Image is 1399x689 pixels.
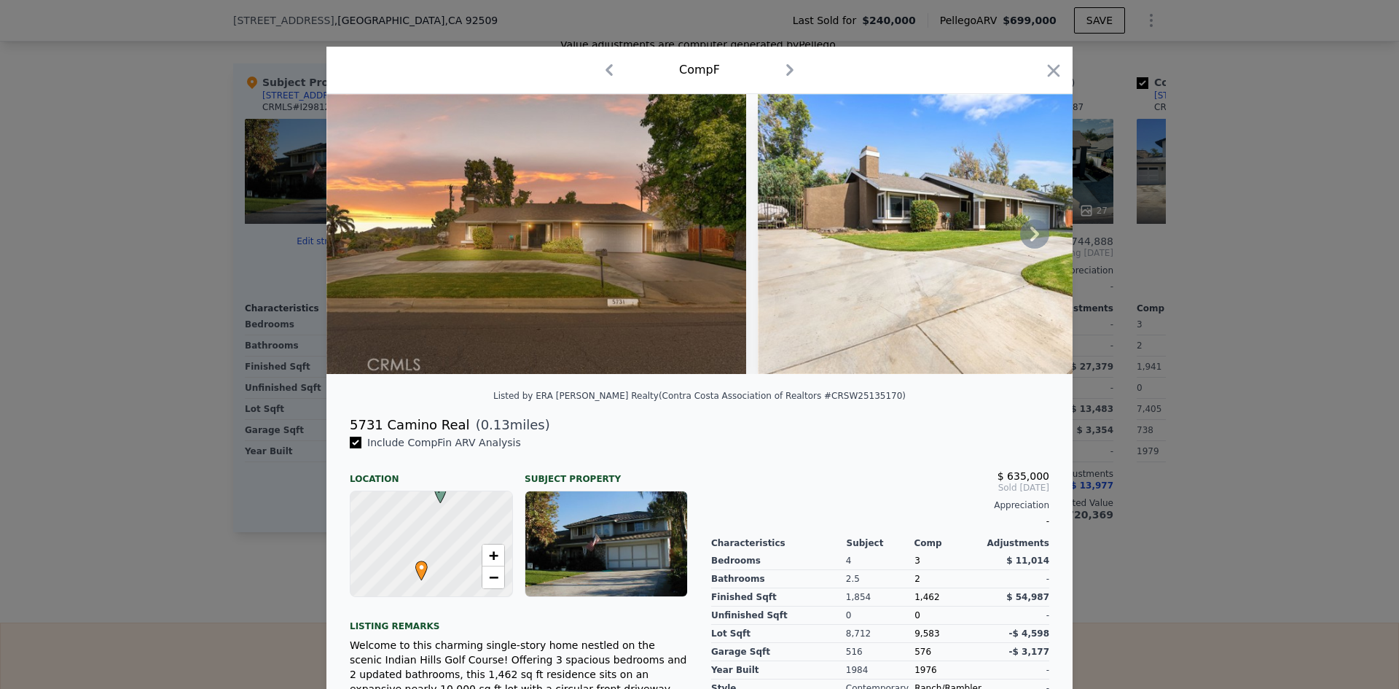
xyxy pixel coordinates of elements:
a: Zoom out [482,567,504,588]
span: ( miles) [470,415,550,435]
div: - [982,570,1049,588]
div: Appreciation [711,499,1049,511]
span: -$ 4,598 [1009,628,1049,639]
span: 0 [914,610,920,620]
span: -$ 3,177 [1009,647,1049,657]
span: $ 11,014 [1006,556,1049,566]
div: 5731 Camino Real [350,415,470,435]
img: Property Img [758,94,1177,374]
div: Garage Sqft [711,643,846,661]
span: • [412,556,431,578]
div: - [982,661,1049,680]
a: Zoom in [482,545,504,567]
div: • [412,561,420,569]
span: Include Comp F in ARV Analysis [361,437,527,448]
div: 4 [846,552,914,570]
span: $ 54,987 [1006,592,1049,602]
div: 8,712 [846,625,914,643]
img: Property Img [326,94,746,374]
div: Characteristics [711,537,847,549]
span: − [489,568,498,586]
span: 1,462 [914,592,939,602]
div: 1984 [846,661,914,680]
div: 2.5 [846,570,914,588]
span: + [489,546,498,564]
div: Year Built [711,661,846,680]
div: 516 [846,643,914,661]
span: 9,583 [914,628,939,639]
span: $ 635,000 [998,470,1049,482]
div: Lot Sqft [711,625,846,643]
span: 0.13 [481,417,510,432]
div: Adjustments [981,537,1049,549]
span: 576 [914,647,931,657]
div: Subject [847,537,914,549]
div: 1,854 [846,588,914,607]
div: Finished Sqft [711,588,846,607]
div: - [982,607,1049,625]
div: Comp [914,537,981,549]
div: 2 [914,570,981,588]
div: Listed by ERA [PERSON_NAME] Realty (Contra Costa Association of Realtors #CRSW25135170) [493,391,906,401]
div: Subject Property [525,462,688,485]
div: Listing remarks [350,609,688,632]
div: Bedrooms [711,552,846,570]
div: Location [350,462,513,485]
div: Comp F [679,61,720,79]
div: F [431,483,439,492]
div: Bathrooms [711,570,846,588]
div: Unfinished Sqft [711,607,846,625]
span: 3 [914,556,920,566]
div: 1976 [914,661,981,680]
span: Sold [DATE] [711,482,1049,494]
div: 0 [846,607,914,625]
div: - [711,511,1049,532]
